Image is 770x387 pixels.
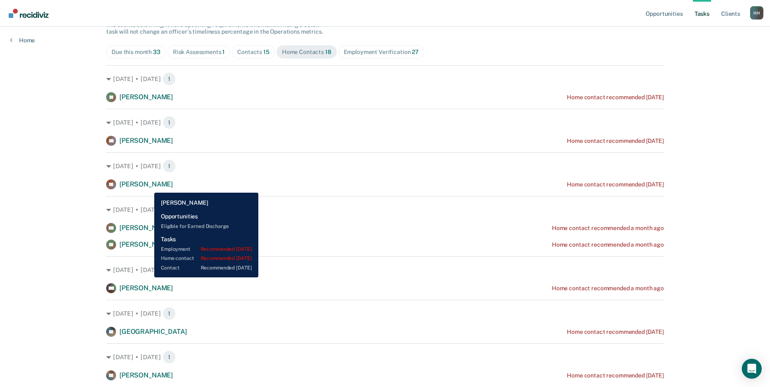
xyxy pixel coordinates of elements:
[344,49,419,56] div: Employment Verification
[106,263,664,277] div: [DATE] • [DATE] 1
[163,116,176,129] span: 1
[106,350,664,364] div: [DATE] • [DATE] 1
[163,307,176,320] span: 1
[163,72,176,86] span: 1
[119,284,173,292] span: [PERSON_NAME]
[119,224,173,232] span: [PERSON_NAME]
[106,116,664,129] div: [DATE] • [DATE] 1
[552,241,664,248] div: Home contact recommended a month ago
[567,181,664,188] div: Home contact recommended [DATE]
[153,49,160,55] span: 33
[163,350,176,364] span: 1
[552,285,664,292] div: Home contact recommended a month ago
[119,371,173,379] span: [PERSON_NAME]
[106,307,664,320] div: [DATE] • [DATE] 1
[119,240,173,248] span: [PERSON_NAME]
[106,203,664,216] div: [DATE] • [DATE] 2
[10,37,35,44] a: Home
[119,180,173,188] span: [PERSON_NAME]
[119,328,187,336] span: [GEOGRAPHIC_DATA]
[237,49,270,56] div: Contacts
[567,328,664,336] div: Home contact recommended [DATE]
[106,72,664,86] div: [DATE] • [DATE] 1
[263,49,270,55] span: 15
[222,49,225,55] span: 1
[106,159,664,173] div: [DATE] • [DATE] 1
[119,93,173,101] span: [PERSON_NAME]
[119,137,173,145] span: [PERSON_NAME]
[742,359,762,379] div: Open Intercom Messenger
[106,22,323,35] span: The clients below might have upcoming requirements this month. Hiding a below task will not chang...
[567,372,664,379] div: Home contact recommended [DATE]
[552,225,664,232] div: Home contact recommended a month ago
[325,49,331,55] span: 18
[112,49,160,56] div: Due this month
[750,6,763,20] div: H H
[173,49,225,56] div: Risk Assessments
[412,49,419,55] span: 27
[282,49,331,56] div: Home Contacts
[567,94,664,101] div: Home contact recommended [DATE]
[750,6,763,20] button: Profile dropdown button
[9,9,49,18] img: Recidiviz
[163,263,176,277] span: 1
[163,159,176,173] span: 1
[567,137,664,145] div: Home contact recommended [DATE]
[163,203,177,216] span: 2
